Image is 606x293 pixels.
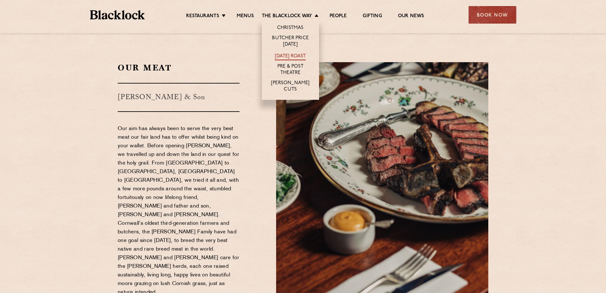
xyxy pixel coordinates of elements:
a: People [330,13,347,20]
div: Book Now [469,6,516,24]
a: Christmas [277,25,304,32]
h2: Our Meat [118,62,240,73]
a: [DATE] Roast [275,53,306,60]
a: Restaurants [186,13,219,20]
h3: [PERSON_NAME] & Son [118,83,240,112]
a: The Blacklock Way [262,13,312,20]
a: Gifting [363,13,382,20]
a: Menus [237,13,254,20]
a: Pre & Post Theatre [268,63,313,77]
a: Our News [398,13,424,20]
a: Butcher Price [DATE] [268,35,313,48]
a: [PERSON_NAME] Cuts [268,80,313,93]
img: BL_Textured_Logo-footer-cropped.svg [90,10,145,19]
